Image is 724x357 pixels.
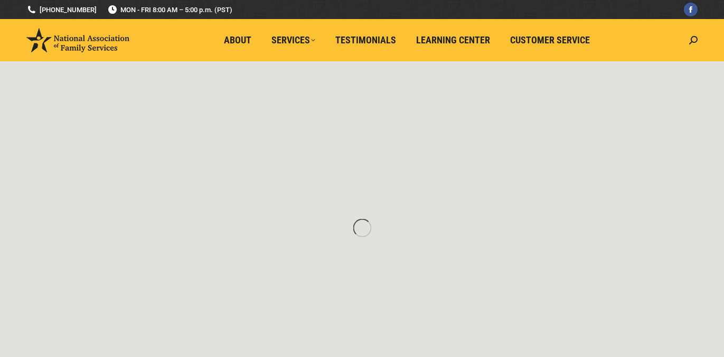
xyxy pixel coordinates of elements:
[328,30,403,50] a: Testimonials
[510,34,590,46] span: Customer Service
[107,5,232,15] span: MON - FRI 8:00 AM – 5:00 p.m. (PST)
[503,30,597,50] a: Customer Service
[26,5,97,15] a: [PHONE_NUMBER]
[416,34,490,46] span: Learning Center
[335,34,396,46] span: Testimonials
[409,30,497,50] a: Learning Center
[26,28,129,52] img: National Association of Family Services
[684,3,698,16] a: Facebook page opens in new window
[224,34,251,46] span: About
[271,34,315,46] span: Services
[217,30,259,50] a: About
